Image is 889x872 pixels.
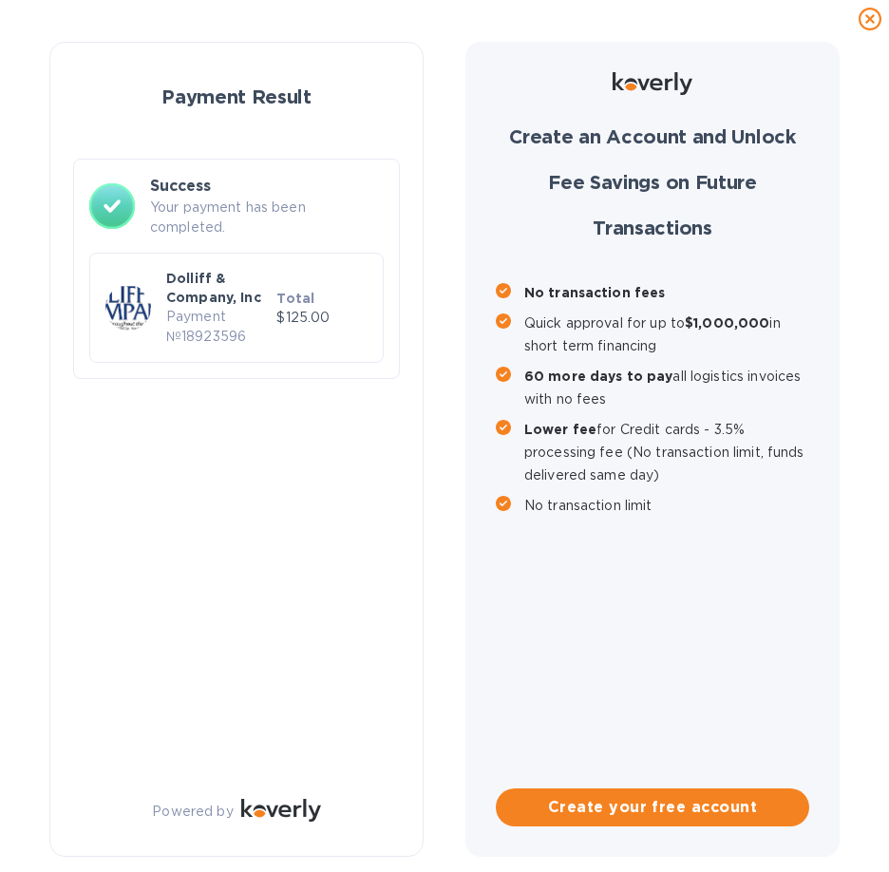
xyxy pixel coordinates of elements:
h3: Success [150,175,384,198]
b: Total [276,291,314,306]
span: Create your free account [511,796,794,819]
p: $125.00 [276,308,368,328]
p: No transaction limit [524,494,809,517]
img: Logo [241,799,321,822]
b: 60 more days to pay [524,369,673,384]
p: Dolliff & Company, Inc [166,269,270,307]
p: Quick approval for up to in short term financing [524,312,809,357]
b: $1,000,000 [685,315,769,331]
button: Create your free account [496,788,809,826]
p: Your payment has been completed. [150,198,384,237]
h1: Create an Account and Unlock Fee Savings on Future Transactions [496,114,809,251]
img: Logo [613,72,692,95]
p: for Credit cards - 3.5% processing fee (No transaction limit, funds delivered same day) [524,418,809,486]
p: all logistics invoices with no fees [524,365,809,410]
p: Payment № 18923596 [166,307,270,347]
b: Lower fee [524,422,596,437]
p: Powered by [152,802,233,822]
b: No transaction fees [524,285,666,300]
h1: Payment Result [81,73,392,121]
